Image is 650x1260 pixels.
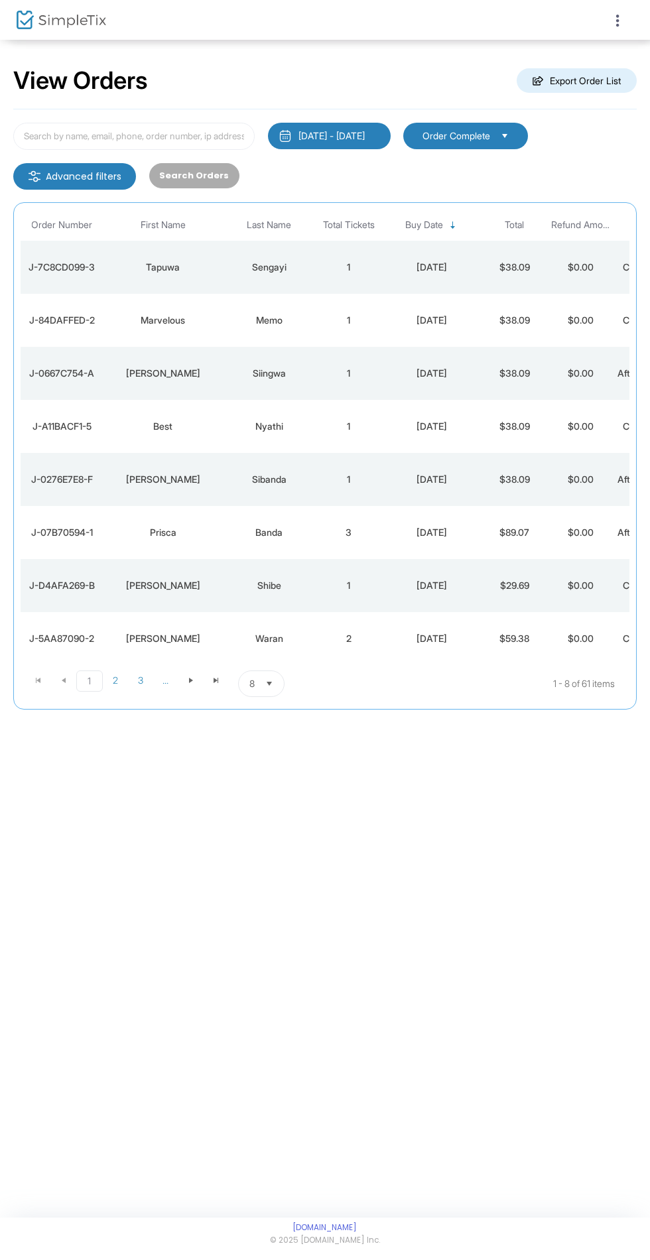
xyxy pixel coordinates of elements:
td: $38.09 [482,453,548,506]
span: Last Name [247,220,292,231]
td: $38.09 [482,294,548,347]
button: [DATE] - [DATE] [268,123,391,149]
div: 2/8/2025 [385,420,478,433]
kendo-pager-info: 1 - 8 of 61 items [417,670,615,697]
span: Go to the next page [186,675,196,686]
span: Order Complete [422,129,490,143]
th: Total Tickets [316,210,382,241]
td: $0.00 [548,612,614,665]
a: [DOMAIN_NAME] [293,1222,357,1233]
div: J-D4AFA269-B [24,579,100,592]
div: Memo [226,314,312,327]
button: Select [260,671,279,696]
div: J-07B70594-1 [24,526,100,539]
div: 2/8/2025 [385,314,478,327]
td: $29.69 [482,559,548,612]
td: $38.09 [482,347,548,400]
td: $0.00 [548,400,614,453]
td: $0.00 [548,559,614,612]
td: $59.38 [482,612,548,665]
div: Best [107,420,220,433]
div: Emmanuel [107,632,220,645]
td: 1 [316,453,382,506]
button: Select [495,129,514,143]
div: Data table [21,210,629,665]
div: J-5AA87090-2 [24,632,100,645]
div: 3/8/2025 [385,261,478,274]
span: Go to the last page [204,670,229,690]
div: Shibe [226,579,312,592]
th: Refund Amount [548,210,614,241]
h2: View Orders [13,66,148,95]
img: monthly [279,129,292,143]
span: 8 [249,677,255,690]
td: $38.09 [482,400,548,453]
div: Prisca [107,526,220,539]
td: $38.09 [482,241,548,294]
div: [DATE] - [DATE] [298,129,365,143]
div: J-0276E7E8-F [24,473,100,486]
div: J-7C8CD099-3 [24,261,100,274]
span: Go to the last page [211,675,222,686]
td: $0.00 [548,453,614,506]
span: Go to the next page [178,670,204,690]
div: Nyathi [226,420,312,433]
span: Page 4 [153,670,178,690]
td: 1 [316,294,382,347]
div: 2/8/2025 [385,367,478,380]
input: Search by name, email, phone, order number, ip address, or last 4 digits of card [13,123,255,150]
div: Sam [107,579,220,592]
td: 1 [316,241,382,294]
div: Siingwa [226,367,312,380]
td: 1 [316,559,382,612]
div: Melissa [107,473,220,486]
td: $89.07 [482,506,548,559]
span: Sortable [448,220,458,231]
td: $0.00 [548,347,614,400]
div: Sengayi [226,261,312,274]
td: $0.00 [548,506,614,559]
div: J-0667C754-A [24,367,100,380]
td: 3 [316,506,382,559]
img: filter [28,170,41,183]
div: J-84DAFFED-2 [24,314,100,327]
td: 1 [316,347,382,400]
span: Order Number [32,220,93,231]
div: Wiza [107,367,220,380]
th: Total [482,210,548,241]
div: Waran [226,632,312,645]
div: Marvelous [107,314,220,327]
span: Page 3 [128,670,153,690]
div: Tapuwa [107,261,220,274]
span: Page 1 [76,670,103,692]
td: $0.00 [548,241,614,294]
span: First Name [141,220,186,231]
m-button: Advanced filters [13,163,136,190]
div: J-A11BACF1-5 [24,420,100,433]
div: 31/7/2025 [385,579,478,592]
td: 2 [316,612,382,665]
td: 1 [316,400,382,453]
td: $0.00 [548,294,614,347]
div: Sibanda [226,473,312,486]
div: Banda [226,526,312,539]
m-button: Export Order List [517,68,637,93]
div: 31/7/2025 [385,526,478,539]
span: © 2025 [DOMAIN_NAME] Inc. [270,1235,380,1247]
span: Page 2 [103,670,128,690]
span: Buy Date [405,220,443,231]
div: 31/7/2025 [385,473,478,486]
div: 30/7/2025 [385,632,478,645]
